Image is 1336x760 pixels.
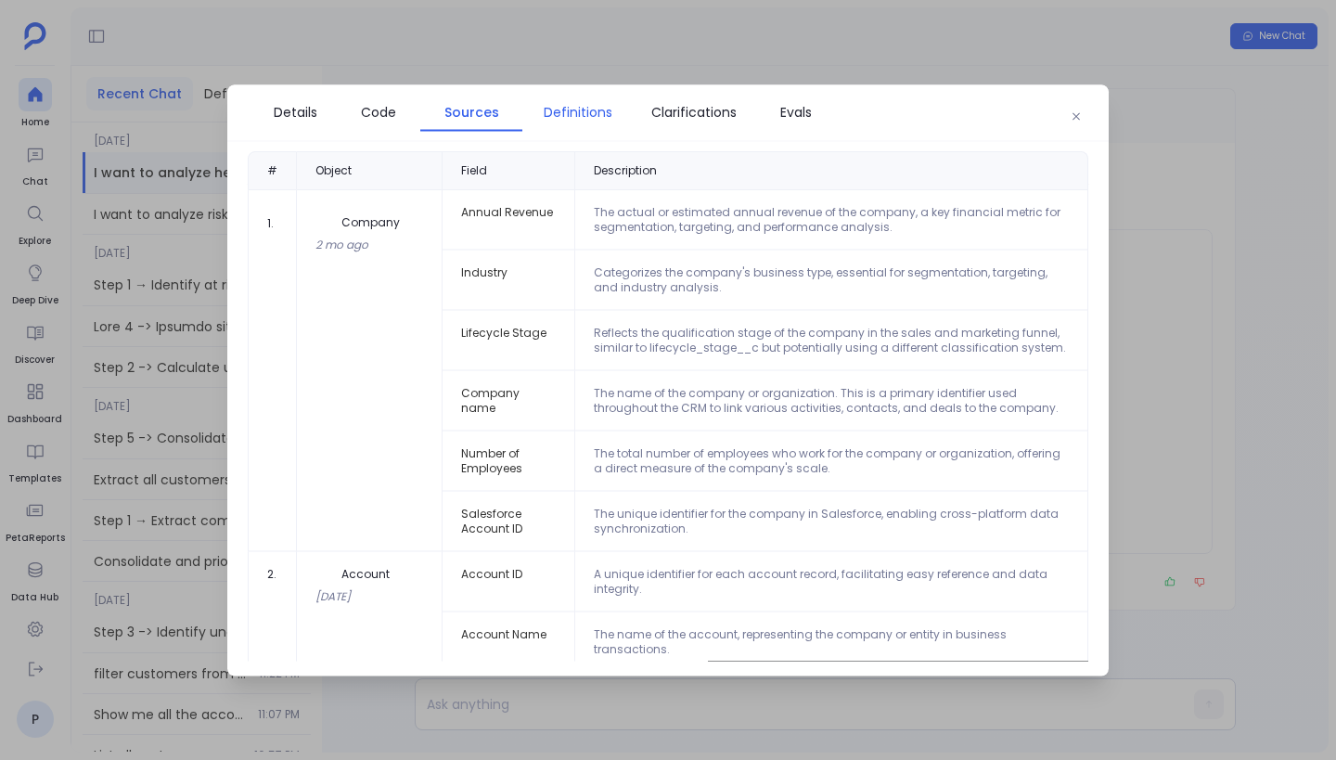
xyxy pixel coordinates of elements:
[575,612,1088,672] td: The name of the account, representing the company or entity in business transactions.
[297,150,443,189] div: Object
[443,250,575,310] td: Industry
[274,101,317,122] span: Details
[443,150,575,189] div: Field
[575,431,1088,491] td: The total number of employees who work for the company or organization, offering a direct measure...
[315,237,423,251] div: 2 mo ago
[444,101,499,122] span: Sources
[575,250,1088,310] td: Categorizes the company's business type, essential for segmentation, targeting, and industry anal...
[443,310,575,370] td: Lifecycle Stage
[544,101,612,122] span: Definitions
[575,150,1088,189] div: Description
[780,101,812,122] span: Evals
[575,310,1088,370] td: Reflects the qualification stage of the company in the sales and marketing funnel, similar to lif...
[267,214,274,230] span: 1 .
[575,551,1088,612] td: A unique identifier for each account record, facilitating easy reference and data integrity.
[443,551,575,612] td: Account ID
[315,566,423,581] div: Account
[361,101,396,122] span: Code
[443,491,575,551] td: Salesforce Account ID
[315,588,423,603] div: [DATE]
[575,189,1088,250] td: The actual or estimated annual revenue of the company, a key financial metric for segmentation, t...
[575,370,1088,431] td: The name of the company or organization. This is a primary identifier used throughout the CRM to ...
[443,189,575,250] td: Annual Revenue
[575,491,1088,551] td: The unique identifier for the company in Salesforce, enabling cross-platform data synchronization.
[443,431,575,491] td: Number of Employees
[443,612,575,672] td: Account Name
[315,214,423,229] div: Company
[651,101,737,122] span: Clarifications
[248,150,297,189] div: #
[443,370,575,431] td: Company name
[267,565,276,581] span: 2 .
